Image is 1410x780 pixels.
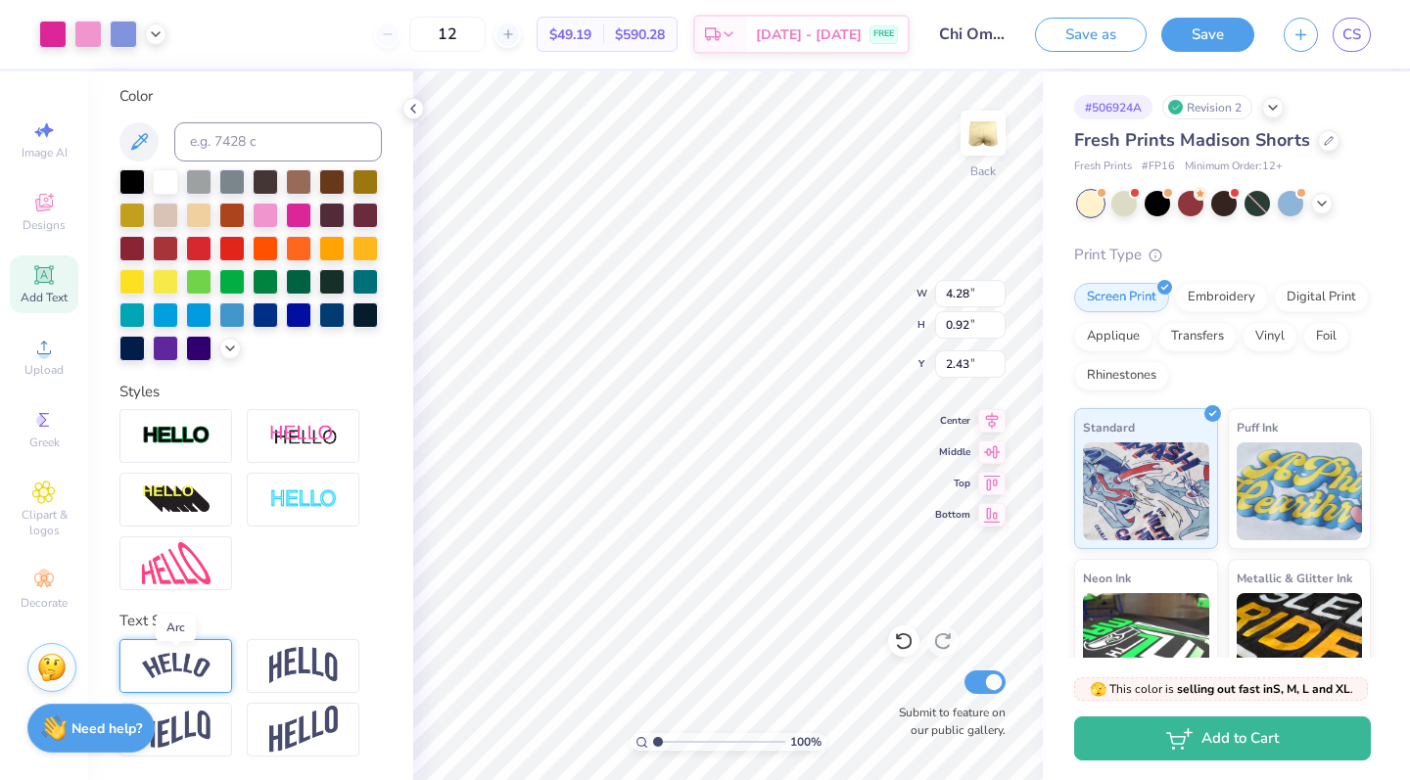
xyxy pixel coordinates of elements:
[1142,159,1175,175] span: # FP16
[1342,23,1361,46] span: CS
[142,653,211,679] img: Arc
[1237,568,1352,588] span: Metallic & Glitter Ink
[1074,244,1371,266] div: Print Type
[119,610,382,632] div: Text Shape
[1083,417,1135,437] span: Standard
[1175,283,1268,312] div: Embroidery
[935,477,970,490] span: Top
[1158,322,1237,351] div: Transfers
[1035,18,1147,52] button: Save as
[963,114,1003,153] img: Back
[119,381,382,403] div: Styles
[142,425,211,447] img: Stroke
[71,719,142,738] strong: Need help?
[23,217,66,233] span: Designs
[1161,18,1254,52] button: Save
[1237,442,1363,540] img: Puff Ink
[1074,95,1152,119] div: # 506924A
[269,488,338,511] img: Negative Space
[269,424,338,448] img: Shadow
[1303,322,1349,351] div: Foil
[935,508,970,522] span: Bottom
[924,15,1020,54] input: Untitled Design
[1083,593,1209,691] img: Neon Ink
[1177,681,1350,697] strong: selling out fast in S, M, L and XL
[142,711,211,749] img: Flag
[1074,159,1132,175] span: Fresh Prints
[1083,568,1131,588] span: Neon Ink
[549,24,591,45] span: $49.19
[29,435,60,450] span: Greek
[409,17,486,52] input: – –
[756,24,862,45] span: [DATE] - [DATE]
[21,290,68,305] span: Add Text
[10,507,78,538] span: Clipart & logos
[156,614,196,641] div: Arc
[1090,680,1106,699] span: 🫣
[1074,716,1371,760] button: Add to Cart
[1083,442,1209,540] img: Standard
[873,27,894,41] span: FREE
[269,706,338,754] img: Rise
[935,445,970,459] span: Middle
[119,85,382,108] div: Color
[1074,283,1169,312] div: Screen Print
[1237,417,1278,437] span: Puff Ink
[24,362,64,378] span: Upload
[269,647,338,684] img: Arch
[1243,322,1297,351] div: Vinyl
[1090,680,1353,698] span: This color is .
[935,414,970,428] span: Center
[970,162,996,180] div: Back
[1237,593,1363,691] img: Metallic & Glitter Ink
[888,704,1006,739] label: Submit to feature on our public gallery.
[1185,159,1283,175] span: Minimum Order: 12 +
[142,542,211,584] img: Free Distort
[1162,95,1252,119] div: Revision 2
[22,145,68,161] span: Image AI
[615,24,665,45] span: $590.28
[1274,283,1369,312] div: Digital Print
[142,484,211,516] img: 3d Illusion
[1333,18,1371,52] a: CS
[790,733,822,751] span: 100 %
[1074,322,1152,351] div: Applique
[21,595,68,611] span: Decorate
[1074,128,1310,152] span: Fresh Prints Madison Shorts
[174,122,382,161] input: e.g. 7428 c
[1074,361,1169,390] div: Rhinestones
